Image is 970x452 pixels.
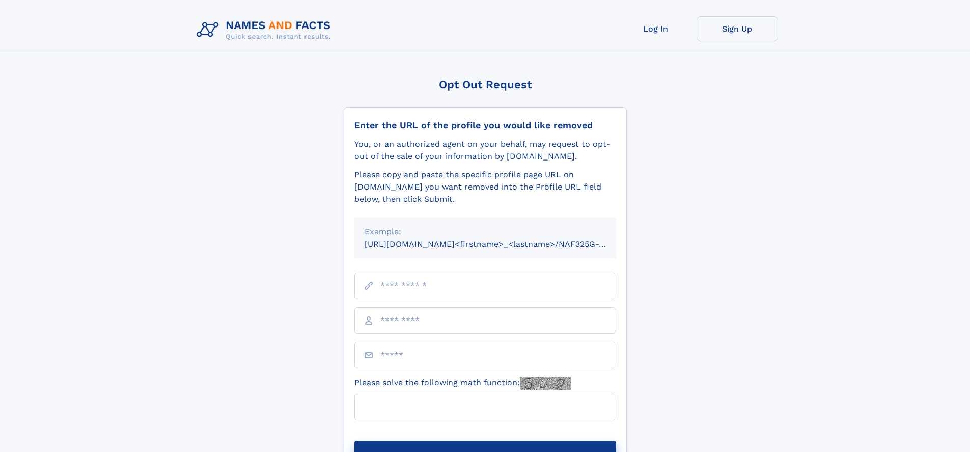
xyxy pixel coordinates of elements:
[697,16,778,41] a: Sign Up
[354,120,616,131] div: Enter the URL of the profile you would like removed
[615,16,697,41] a: Log In
[354,138,616,163] div: You, or an authorized agent on your behalf, may request to opt-out of the sale of your informatio...
[365,226,606,238] div: Example:
[365,239,635,249] small: [URL][DOMAIN_NAME]<firstname>_<lastname>/NAF325G-xxxxxxxx
[354,377,571,390] label: Please solve the following math function:
[344,78,627,91] div: Opt Out Request
[354,169,616,205] div: Please copy and paste the specific profile page URL on [DOMAIN_NAME] you want removed into the Pr...
[192,16,339,44] img: Logo Names and Facts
